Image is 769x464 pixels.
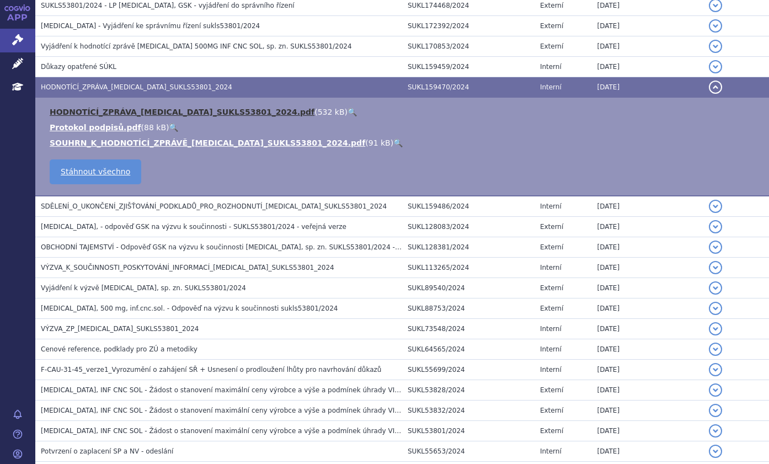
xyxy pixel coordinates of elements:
[592,401,704,421] td: [DATE]
[41,264,334,271] span: VÝZVA_K_SOUČINNOSTI_POSKYTOVÁNÍ_INFORMACÍ_JEMPERLI_SUKLS53801_2024
[709,302,722,315] button: detail
[709,424,722,438] button: detail
[709,40,722,53] button: detail
[709,220,722,233] button: detail
[41,427,430,435] span: JEMPERLI, INF CNC SOL - Žádost o stanovení maximální ceny výrobce a výše a podmínek úhrady VILP (...
[348,108,357,116] a: 🔍
[41,284,246,292] span: Vyjádření k výzvě JEMPERLI, sp. zn. SUKLS53801/2024
[402,77,535,98] td: SUKL159470/2024
[709,261,722,274] button: detail
[402,298,535,319] td: SUKL88753/2024
[41,223,346,231] span: Jemperli, - odpověď GSK na výzvu k součinnosti - SUKLS53801/2024 - veřejná verze
[402,278,535,298] td: SUKL89540/2024
[540,284,563,292] span: Externí
[709,200,722,213] button: detail
[592,339,704,360] td: [DATE]
[402,258,535,278] td: SUKL113265/2024
[393,138,403,147] a: 🔍
[144,123,166,132] span: 88 kB
[709,363,722,376] button: detail
[540,223,563,231] span: Externí
[592,77,704,98] td: [DATE]
[402,421,535,441] td: SUKL53801/2024
[540,243,563,251] span: Externí
[540,386,563,394] span: Externí
[50,138,365,147] a: SOUHRN_K_HODNOTÍCÍ_ZPRÁVĚ_[MEDICAL_DATA]_SUKLS53801_2024.pdf
[592,237,704,258] td: [DATE]
[41,22,260,30] span: JEMPERLI - Vyjádření ke správnímu řízení sukls53801/2024
[402,441,535,462] td: SUKL55653/2024
[592,57,704,77] td: [DATE]
[41,325,199,333] span: VÝZVA_ZP_JEMPERLI_SUKLS53801_2024
[169,123,178,132] a: 🔍
[540,42,563,50] span: Externí
[41,345,197,353] span: Cenové reference, podklady pro ZÚ a metodiky
[540,427,563,435] span: Externí
[50,122,758,133] li: ( )
[709,60,722,73] button: detail
[41,305,338,312] span: JEMPERLI, 500 mg, inf.cnc.sol. - Odpověď na výzvu k součinnosti sukls53801/2024
[540,83,562,91] span: Interní
[592,16,704,36] td: [DATE]
[592,258,704,278] td: [DATE]
[709,281,722,295] button: detail
[50,108,314,116] a: HODNOTÍCÍ_ZPRÁVA_[MEDICAL_DATA]_SUKLS53801_2024.pdf
[402,237,535,258] td: SUKL128381/2024
[592,298,704,319] td: [DATE]
[709,404,722,417] button: detail
[592,217,704,237] td: [DATE]
[402,196,535,217] td: SUKL159486/2024
[41,2,295,9] span: SUKLS53801/2024 - LP Jemperli, GSK - vyjádření do správního řízení
[369,138,391,147] span: 91 kB
[402,57,535,77] td: SUKL159459/2024
[592,36,704,57] td: [DATE]
[41,63,116,71] span: Důkazy opatřené SÚKL
[592,278,704,298] td: [DATE]
[592,360,704,380] td: [DATE]
[709,383,722,397] button: detail
[402,36,535,57] td: SUKL170853/2024
[709,343,722,356] button: detail
[709,322,722,335] button: detail
[709,19,722,33] button: detail
[540,407,563,414] span: Externí
[41,83,232,91] span: HODNOTÍCÍ_ZPRÁVA_JEMPERLI_SUKLS53801_2024
[41,202,387,210] span: SDĚLENÍ_O_UKONČENÍ_ZJIŠŤOVÁNÍ_PODKLADŮ_PRO_ROZHODNUTÍ_JEMPERLI_SUKLS53801_2024
[540,2,563,9] span: Externí
[402,360,535,380] td: SUKL55699/2024
[402,319,535,339] td: SUKL73548/2024
[540,305,563,312] span: Externí
[592,441,704,462] td: [DATE]
[402,401,535,421] td: SUKL53832/2024
[50,106,758,118] li: ( )
[402,339,535,360] td: SUKL64565/2024
[592,421,704,441] td: [DATE]
[50,137,758,148] li: ( )
[50,159,141,184] a: Stáhnout všechno
[41,243,470,251] span: OBCHODNÍ TAJEMSTVÍ - Odpověď GSK na výzvu k součinnosti Jemperli, sp. zn. SUKLS53801/2024 - OBCHO...
[540,345,562,353] span: Interní
[709,445,722,458] button: detail
[41,42,352,50] span: Vyjádření k hodnotící zprávě JEMPERLI 500MG INF CNC SOL, sp. zn. SUKLS53801/2024
[592,196,704,217] td: [DATE]
[318,108,345,116] span: 532 kB
[41,407,446,414] span: JEMPERLI, INF CNC SOL - Žádost o stanovení maximální ceny výrobce a výše a podmínek úhrady VILP (...
[709,241,722,254] button: detail
[402,380,535,401] td: SUKL53828/2024
[592,380,704,401] td: [DATE]
[402,16,535,36] td: SUKL172392/2024
[540,63,562,71] span: Interní
[41,386,446,394] span: JEMPERLI, INF CNC SOL - Žádost o stanovení maximální ceny výrobce a výše a podmínek úhrady VILP (...
[592,319,704,339] td: [DATE]
[50,123,141,132] a: Protokol podpisů.pdf
[540,22,563,30] span: Externí
[540,202,562,210] span: Interní
[41,447,173,455] span: Potvrzení o zaplacení SP a NV - odeslání
[540,447,562,455] span: Interní
[540,264,562,271] span: Interní
[402,217,535,237] td: SUKL128083/2024
[41,366,381,374] span: F-CAU-31-45_verze1_Vyrozumění o zahájení SŘ + Usnesení o prodloužení lhůty pro navrhování důkazů
[709,81,722,94] button: detail
[540,366,562,374] span: Interní
[540,325,562,333] span: Interní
